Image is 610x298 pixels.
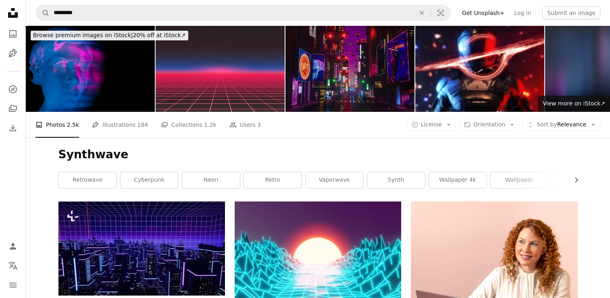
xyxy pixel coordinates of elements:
[491,172,548,188] a: wallpaper
[235,256,401,263] a: a computer generated image of a sun setting in the distance
[26,26,155,112] img: Abstract sculpture of a woman
[161,112,216,138] a: Collections 1.2k
[459,118,519,131] button: Orientation
[537,121,586,129] span: Relevance
[285,26,414,112] img: Metaverse Cyberpunk Style City With Robots Walking On Street, Neon Lighting On Building Exteriors...
[5,26,21,42] a: Photos
[5,101,21,117] a: Collections
[59,172,117,188] a: retrowave
[537,121,557,128] span: Sort by
[407,118,456,131] button: License
[367,172,425,188] a: synth
[5,120,21,136] a: Download History
[156,26,285,112] img: Background of red neon grid
[204,120,216,129] span: 1.2k
[429,172,487,188] a: wallpaper 4k
[229,112,261,138] a: Users 3
[473,121,505,128] span: Orientation
[457,6,509,19] a: Get Unsplash+
[569,172,578,188] button: scroll list to the right
[523,118,600,131] button: Sort byRelevance
[5,258,21,274] button: Language
[137,120,148,129] span: 184
[35,5,451,21] form: Find visuals sitewide
[92,112,148,138] a: Illustrations 184
[421,121,442,128] span: License
[552,172,610,188] a: computer
[415,26,544,112] img: Beyond Event Horizons: A Black Hole Odyssey - An Innovative Astronaut Explores the Cosmos in Cutt...
[5,277,21,293] button: Menu
[5,238,21,254] a: Log in / Sign up
[182,172,240,188] a: neon
[244,172,302,188] a: retro
[58,201,225,295] img: a futuristic city at night with neon lights
[58,147,578,162] h1: Synthwave
[33,32,186,38] span: 20% off at iStock ↗
[413,5,431,21] button: Clear
[26,26,193,45] a: Browse premium images on iStock|20% off at iStock↗
[306,172,363,188] a: vaporwave
[257,120,261,129] span: 3
[121,172,178,188] a: cyberpunk
[431,5,450,21] button: Visual search
[58,245,225,252] a: a futuristic city at night with neon lights
[542,6,600,19] button: Submit an image
[509,6,536,19] a: Log in
[5,81,21,97] a: Explore
[5,45,21,61] a: Illustrations
[33,32,133,38] span: Browse premium images on iStock |
[543,100,605,107] span: View more on iStock ↗
[538,96,610,112] a: View more on iStock↗
[36,5,50,21] button: Search Unsplash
